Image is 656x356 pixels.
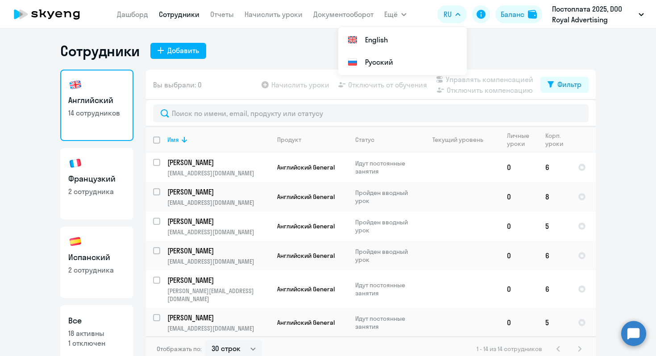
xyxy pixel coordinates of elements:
img: english [68,78,83,92]
span: Вы выбрали: 0 [153,79,202,90]
td: 5 [538,308,571,337]
a: [PERSON_NAME] [167,187,270,197]
a: [PERSON_NAME] [167,313,270,323]
td: 8 [538,182,571,211]
div: Фильтр [557,79,581,90]
ul: Ещё [338,27,467,75]
button: Балансbalance [495,5,542,23]
div: Текущий уровень [432,136,483,144]
span: Английский General [277,193,335,201]
div: Добавить [167,45,199,56]
td: 0 [500,153,538,182]
h3: Английский [68,95,125,106]
a: Английский14 сотрудников [60,70,133,141]
p: [PERSON_NAME] [167,313,268,323]
div: Продукт [277,136,301,144]
a: Сотрудники [159,10,199,19]
h3: Французкий [68,173,125,185]
span: Английский General [277,222,335,230]
td: 5 [538,211,571,241]
p: Пройден вводный урок [355,248,416,264]
td: 0 [500,211,538,241]
p: [PERSON_NAME] [167,187,268,197]
a: [PERSON_NAME] [167,157,270,167]
img: spanish [68,235,83,249]
p: [PERSON_NAME] [167,157,268,167]
button: Постоплата 2025, DOO Royal Advertising [548,4,648,25]
div: Продукт [277,136,348,144]
a: Отчеты [210,10,234,19]
a: Начислить уроки [245,10,303,19]
input: Поиск по имени, email, продукту или статусу [153,104,589,122]
span: Отображать по: [157,345,202,353]
p: [EMAIL_ADDRESS][DOMAIN_NAME] [167,257,270,265]
div: Статус [355,136,416,144]
button: RU [437,5,467,23]
a: Испанский2 сотрудника [60,227,133,298]
div: Баланс [501,9,524,20]
p: Идут постоянные занятия [355,281,416,297]
td: 6 [538,153,571,182]
span: 1 - 14 из 14 сотрудников [477,345,542,353]
div: Текущий уровень [424,136,499,144]
p: Постоплата 2025, DOO Royal Advertising [552,4,635,25]
div: Статус [355,136,374,144]
p: 2 сотрудника [68,265,125,275]
a: [PERSON_NAME] [167,216,270,226]
div: Личные уроки [507,132,538,148]
img: balance [528,10,537,19]
span: Английский General [277,285,335,293]
a: Французкий2 сотрудника [60,148,133,219]
td: 0 [500,182,538,211]
span: Английский General [277,252,335,260]
h1: Сотрудники [60,42,140,60]
img: french [68,156,83,170]
p: Пройден вводный урок [355,218,416,234]
p: [EMAIL_ADDRESS][DOMAIN_NAME] [167,324,270,332]
div: Имя [167,136,270,144]
p: Идут постоянные занятия [355,315,416,331]
img: English [347,34,358,45]
div: Личные уроки [507,132,532,148]
td: 0 [500,308,538,337]
p: [EMAIL_ADDRESS][DOMAIN_NAME] [167,169,270,177]
p: [PERSON_NAME][EMAIL_ADDRESS][DOMAIN_NAME] [167,287,270,303]
a: [PERSON_NAME] [167,275,270,285]
a: [PERSON_NAME] [167,246,270,256]
button: Добавить [150,43,206,59]
span: Английский General [277,163,335,171]
p: 1 отключен [68,338,125,348]
span: Ещё [384,9,398,20]
p: [EMAIL_ADDRESS][DOMAIN_NAME] [167,228,270,236]
p: [PERSON_NAME] [167,216,268,226]
button: Фильтр [540,77,589,93]
p: Идут постоянные занятия [355,159,416,175]
td: 0 [500,270,538,308]
h3: Испанский [68,252,125,263]
button: Ещё [384,5,407,23]
div: Имя [167,136,179,144]
p: [PERSON_NAME] [167,275,268,285]
td: 6 [538,270,571,308]
p: 18 активны [68,328,125,338]
p: Пройден вводный урок [355,189,416,205]
td: 6 [538,241,571,270]
img: Русский [347,57,358,67]
div: Корп. уроки [545,132,570,148]
span: RU [444,9,452,20]
a: Документооборот [313,10,374,19]
h3: Все [68,315,125,327]
span: Английский General [277,319,335,327]
a: Дашборд [117,10,148,19]
div: Корп. уроки [545,132,565,148]
td: 0 [500,241,538,270]
p: 14 сотрудников [68,108,125,118]
p: [PERSON_NAME] [167,246,268,256]
p: [EMAIL_ADDRESS][DOMAIN_NAME] [167,199,270,207]
p: 2 сотрудника [68,186,125,196]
